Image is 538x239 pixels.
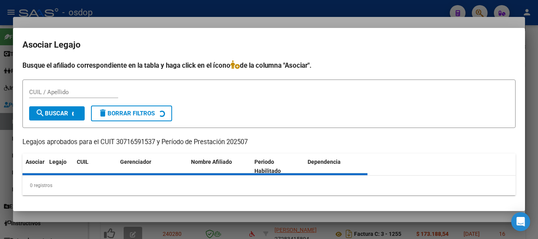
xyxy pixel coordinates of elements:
[188,154,251,180] datatable-header-cell: Nombre Afiliado
[191,159,232,165] span: Nombre Afiliado
[22,137,516,147] p: Legajos aprobados para el CUIT 30716591537 y Período de Prestación 202507
[22,154,46,180] datatable-header-cell: Asociar
[254,159,281,174] span: Periodo Habilitado
[98,110,155,117] span: Borrar Filtros
[22,176,516,195] div: 0 registros
[251,154,304,180] datatable-header-cell: Periodo Habilitado
[91,106,172,121] button: Borrar Filtros
[304,154,368,180] datatable-header-cell: Dependencia
[511,212,530,231] div: Open Intercom Messenger
[22,60,516,70] h4: Busque el afiliado correspondiente en la tabla y haga click en el ícono de la columna "Asociar".
[35,110,68,117] span: Buscar
[308,159,341,165] span: Dependencia
[98,108,108,118] mat-icon: delete
[46,154,74,180] datatable-header-cell: Legajo
[77,159,89,165] span: CUIL
[74,154,117,180] datatable-header-cell: CUIL
[26,159,45,165] span: Asociar
[29,106,85,120] button: Buscar
[117,154,188,180] datatable-header-cell: Gerenciador
[120,159,151,165] span: Gerenciador
[35,108,45,118] mat-icon: search
[22,37,516,52] h2: Asociar Legajo
[49,159,67,165] span: Legajo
